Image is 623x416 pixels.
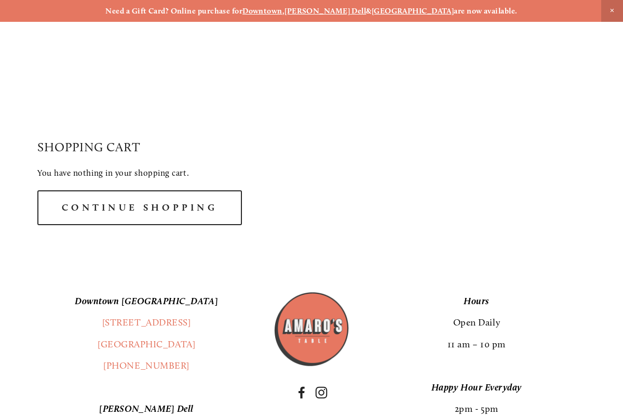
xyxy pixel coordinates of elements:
[37,167,586,179] p: You have nothing in your shopping cart.
[102,317,191,328] a: [STREET_ADDRESS]
[282,6,285,16] strong: ,
[37,141,586,153] h2: Shopping Cart
[99,403,194,414] em: [PERSON_NAME] Dell
[372,6,454,16] a: [GEOGRAPHIC_DATA]
[75,295,218,307] em: Downtown [GEOGRAPHIC_DATA]
[295,386,308,399] a: Facebook
[105,6,242,16] strong: Need a Gift Card? Online purchase for
[431,382,522,393] em: Happy Hour Everyday
[242,6,282,16] a: Downtown
[285,6,366,16] a: [PERSON_NAME] Dell
[273,291,350,368] img: Amaros_Logo.png
[103,360,189,371] a: [PHONE_NUMBER]
[366,6,371,16] strong: &
[464,295,490,307] em: Hours
[37,190,242,225] a: Continue Shopping
[315,386,328,399] a: Instagram
[98,339,195,350] a: [GEOGRAPHIC_DATA]
[368,291,586,355] p: Open Daily 11 am – 10 pm
[454,6,517,16] strong: are now available.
